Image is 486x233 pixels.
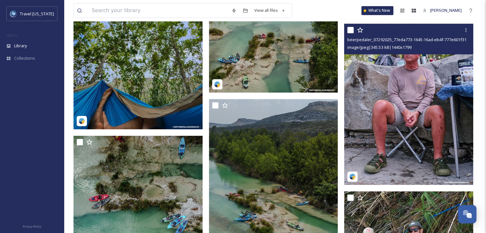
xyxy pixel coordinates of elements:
span: Travel [US_STATE] [20,11,54,17]
span: Collections [14,55,35,61]
img: images%20%281%29.jpeg [10,11,17,17]
a: What's New [361,6,393,15]
img: snapsea-logo.png [349,173,356,180]
a: [PERSON_NAME] [420,4,465,17]
a: Privacy Policy [23,222,41,230]
input: Search your library [89,4,228,18]
img: snapsea-logo.png [214,81,220,87]
span: [PERSON_NAME] [430,7,462,13]
span: Privacy Policy [23,224,41,229]
span: Library [14,43,27,49]
a: View all files [251,4,289,17]
img: snapsea-logo.png [79,118,85,124]
span: MEDIA [6,33,18,38]
img: beerpedaler_07292025_77eda773-1645-16ad-eb4f-777e601f3175.jpg [344,24,473,184]
button: Open Chat [458,205,476,223]
span: image/jpeg | 345.53 kB | 1440 x 1799 [347,44,411,50]
span: beerpedaler_07292025_77eda773-1645-16ad-eb4f-777e601f3175.jpg [347,36,477,42]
